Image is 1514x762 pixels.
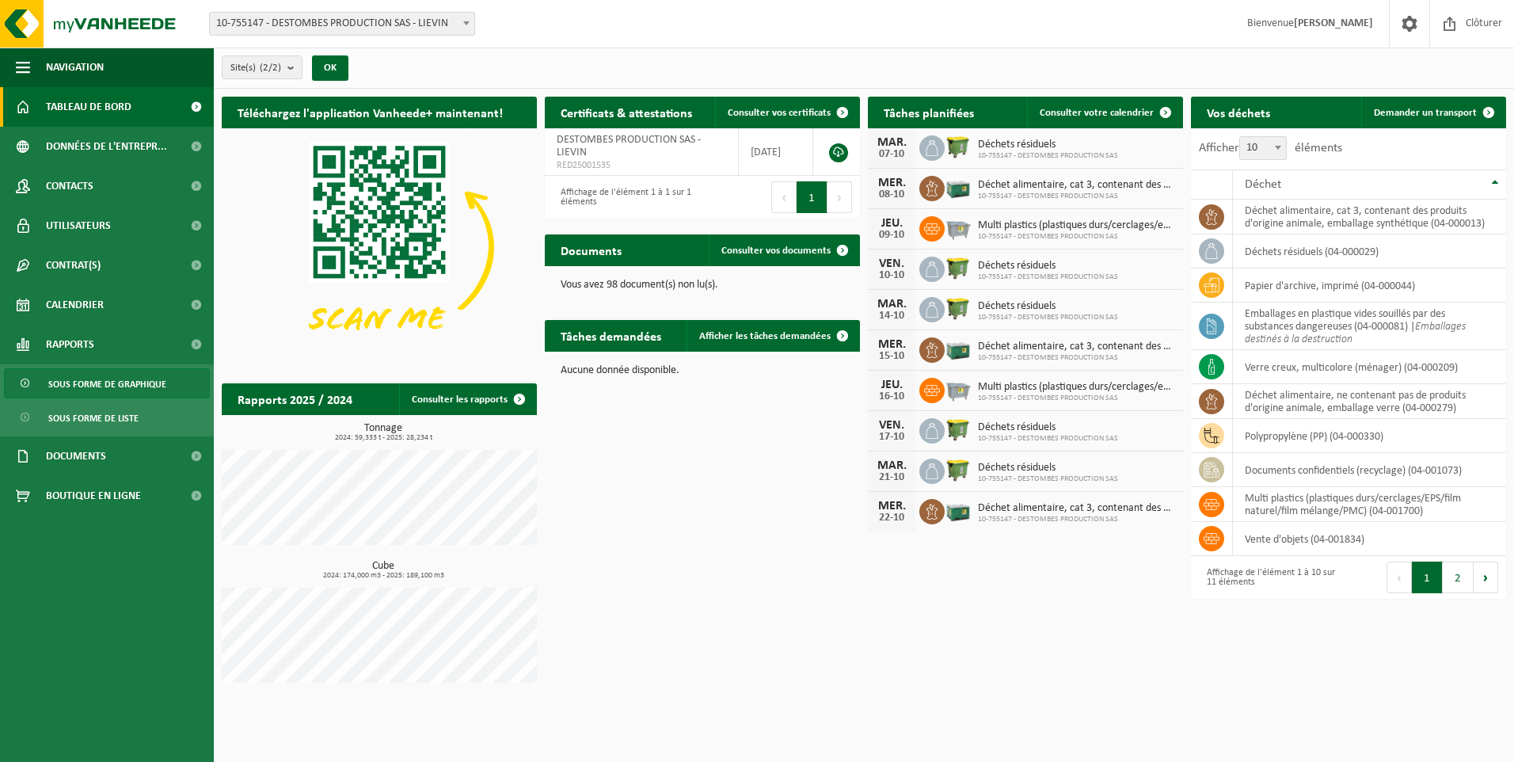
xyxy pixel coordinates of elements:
div: Affichage de l'élément 1 à 1 sur 1 éléments [553,180,694,215]
td: polypropylène (PP) (04-000330) [1233,419,1506,453]
div: Affichage de l'élément 1 à 10 sur 11 éléments [1199,560,1341,595]
img: PB-LB-0680-HPE-GN-01 [945,335,972,362]
p: Vous avez 98 document(s) non lu(s). [561,280,844,291]
span: Consulter votre calendrier [1040,108,1154,118]
div: 15-10 [876,351,907,362]
td: déchet alimentaire, ne contenant pas de produits d'origine animale, emballage verre (04-000279) [1233,384,1506,419]
a: Demander un transport [1361,97,1504,128]
span: 10-755147 - DESTOMBES PRODUCTION SAS [978,232,1175,242]
h3: Tonnage [230,423,537,442]
span: Consulter vos certificats [728,108,831,118]
span: 10-755147 - DESTOMBES PRODUCTION SAS [978,313,1118,322]
button: OK [312,55,348,81]
div: JEU. [876,217,907,230]
span: 10-755147 - DESTOMBES PRODUCTION SAS [978,192,1175,201]
span: Navigation [46,48,104,87]
div: 17-10 [876,432,907,443]
span: Sous forme de graphique [48,369,166,399]
span: Déchet [1245,178,1281,191]
span: Consulter vos documents [721,246,831,256]
div: 16-10 [876,391,907,402]
div: MER. [876,338,907,351]
a: Consulter vos documents [709,234,858,266]
span: Documents [46,436,106,476]
img: PB-LB-0680-HPE-GN-01 [945,497,972,524]
button: Previous [1387,562,1412,593]
span: 10-755147 - DESTOMBES PRODUCTION SAS [978,474,1118,484]
span: Boutique en ligne [46,476,141,516]
span: DESTOMBES PRODUCTION SAS - LIEVIN [557,134,701,158]
a: Sous forme de graphique [4,368,210,398]
h2: Vos déchets [1191,97,1286,128]
td: multi plastics (plastiques durs/cerclages/EPS/film naturel/film mélange/PMC) (04-001700) [1233,487,1506,522]
div: MER. [876,177,907,189]
div: 07-10 [876,149,907,160]
img: PB-LB-0680-HPE-GN-01 [945,173,972,200]
a: Consulter votre calendrier [1027,97,1181,128]
span: Afficher les tâches demandées [699,331,831,341]
td: verre creux, multicolore (ménager) (04-000209) [1233,350,1506,384]
img: Download de VHEPlus App [222,128,537,365]
span: Demander un transport [1374,108,1477,118]
img: WB-1100-HPE-GN-50 [945,416,972,443]
img: WB-1100-HPE-GN-50 [945,133,972,160]
span: Site(s) [230,56,281,80]
span: Déchet alimentaire, cat 3, contenant des produits d'origine animale, emballage s... [978,502,1175,515]
h2: Certificats & attestations [545,97,708,128]
span: Déchets résiduels [978,300,1118,313]
button: 1 [1412,562,1443,593]
a: Sous forme de liste [4,402,210,432]
span: Déchets résiduels [978,260,1118,272]
a: Afficher les tâches demandées [687,320,858,352]
div: JEU. [876,379,907,391]
img: WB-1100-HPE-GN-50 [945,295,972,322]
div: MAR. [876,298,907,311]
div: 09-10 [876,230,907,241]
p: Aucune donnée disponible. [561,365,844,376]
span: 10-755147 - DESTOMBES PRODUCTION SAS - LIEVIN [209,12,475,36]
span: 2024: 174,000 m3 - 2025: 189,100 m3 [230,572,537,580]
img: WB-2500-GAL-GY-01 [945,214,972,241]
div: 22-10 [876,512,907,524]
div: VEN. [876,257,907,270]
span: Sous forme de liste [48,403,139,433]
span: Déchets résiduels [978,421,1118,434]
td: documents confidentiels (recyclage) (04-001073) [1233,453,1506,487]
span: Déchets résiduels [978,462,1118,474]
span: 10-755147 - DESTOMBES PRODUCTION SAS [978,394,1175,403]
span: Données de l'entrepr... [46,127,167,166]
td: déchet alimentaire, cat 3, contenant des produits d'origine animale, emballage synthétique (04-00... [1233,200,1506,234]
span: Calendrier [46,285,104,325]
td: emballages en plastique vides souillés par des substances dangereuses (04-000081) | [1233,303,1506,350]
div: 10-10 [876,270,907,281]
span: Déchets résiduels [978,139,1118,151]
span: 10-755147 - DESTOMBES PRODUCTION SAS [978,434,1118,444]
td: vente d'objets (04-001834) [1233,522,1506,556]
img: WB-1100-HPE-GN-50 [945,456,972,483]
span: Multi plastics (plastiques durs/cerclages/eps/film naturel/film mélange/pmc) [978,381,1175,394]
span: RED25001535 [557,159,726,172]
h2: Rapports 2025 / 2024 [222,383,368,414]
span: 10-755147 - DESTOMBES PRODUCTION SAS [978,272,1118,282]
div: 08-10 [876,189,907,200]
strong: [PERSON_NAME] [1294,17,1373,29]
span: Multi plastics (plastiques durs/cerclages/eps/film naturel/film mélange/pmc) [978,219,1175,232]
button: Site(s)(2/2) [222,55,302,79]
span: Déchet alimentaire, cat 3, contenant des produits d'origine animale, emballage s... [978,341,1175,353]
span: Tableau de bord [46,87,131,127]
td: déchets résiduels (04-000029) [1233,234,1506,269]
img: WB-2500-GAL-GY-01 [945,375,972,402]
span: 10 [1240,137,1286,159]
count: (2/2) [260,63,281,73]
div: 14-10 [876,311,907,322]
div: MAR. [876,136,907,149]
button: Previous [771,181,797,213]
button: Next [827,181,852,213]
td: papier d'archive, imprimé (04-000044) [1233,269,1506,303]
a: Consulter les rapports [399,383,535,415]
img: WB-1100-HPE-GN-50 [945,254,972,281]
span: 10-755147 - DESTOMBES PRODUCTION SAS - LIEVIN [210,13,474,35]
i: Emballages destinés à la destruction [1245,321,1466,345]
label: Afficher éléments [1199,142,1342,154]
h2: Tâches demandées [545,320,677,351]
